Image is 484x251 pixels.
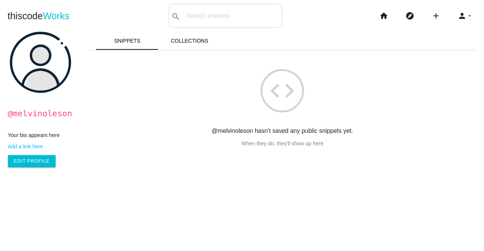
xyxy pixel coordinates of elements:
img: user.png [10,32,71,93]
strong: @melvinoleson hasn't saved any public snippets yet. [212,128,353,134]
i: add [431,4,441,28]
i: person [458,4,467,28]
a: Snippets [96,32,158,50]
p: When they do, they'll show up here [88,140,476,146]
i: search [171,5,180,29]
h1: @melvinoleson [8,109,81,118]
p: Your bio appears here [8,132,81,138]
a: thiscodeWorks [8,4,70,28]
a: Add a link here [8,143,81,149]
i: code [261,69,304,112]
a: Collections [158,32,221,50]
input: Search snippets [183,8,282,24]
span: Works [43,11,69,21]
a: Edit Profile [8,155,56,167]
i: explore [405,4,414,28]
button: search [169,4,183,28]
i: home [379,4,388,28]
i: arrow_drop_down [467,4,473,28]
